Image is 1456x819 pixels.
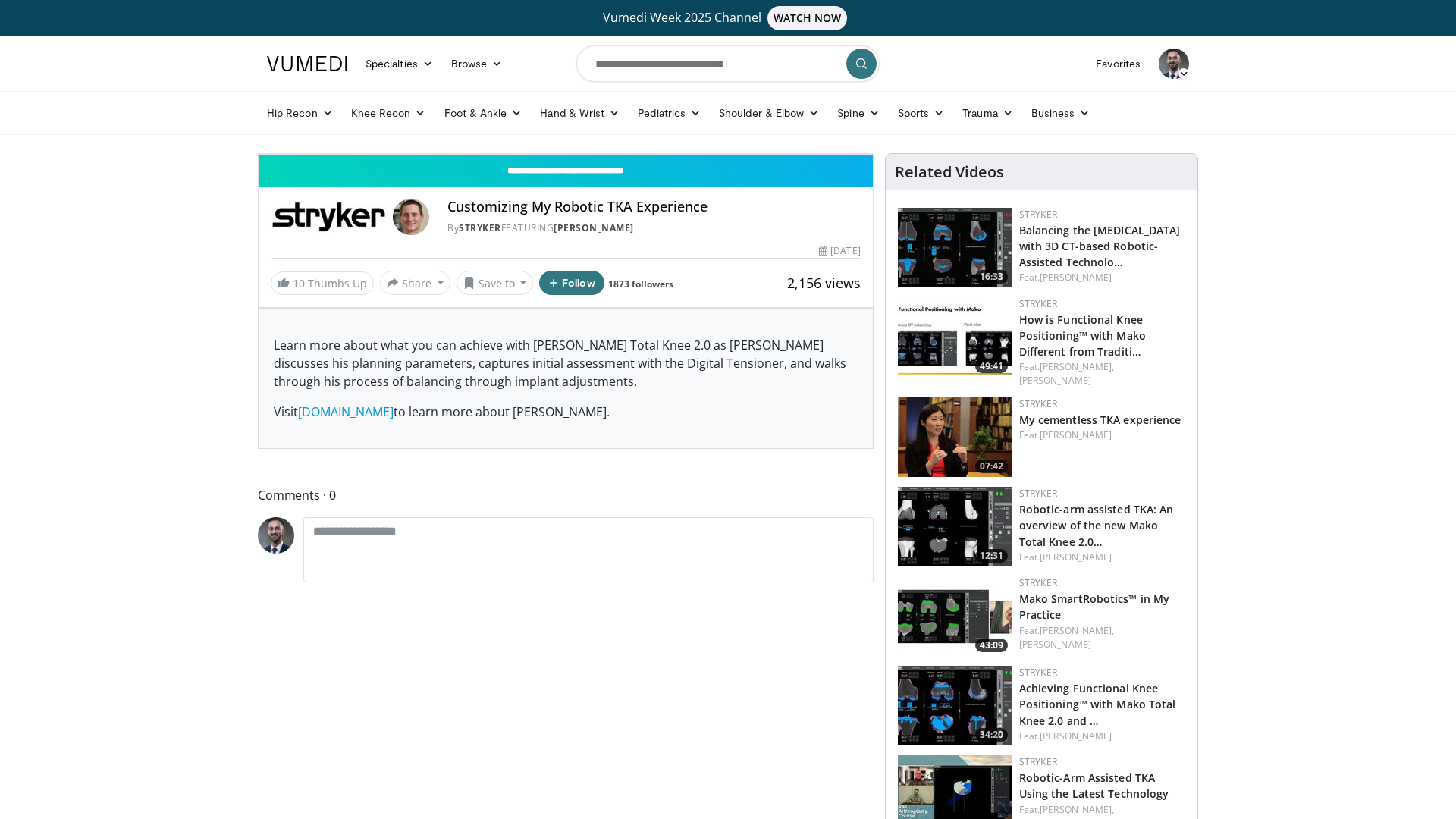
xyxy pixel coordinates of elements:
[531,98,629,128] a: Hand & Wrist
[1019,591,1170,622] a: Mako SmartRobotics™ in My Practice
[1040,428,1112,441] a: [PERSON_NAME]
[1019,223,1181,269] a: Balancing the [MEDICAL_DATA] with 3D CT-based Robotic-Assisted Technolo…
[975,270,1008,284] span: 16:33
[898,397,1012,477] img: 4b492601-1f86-4970-ad60-0382e120d266.150x105_q85_crop-smart_upscale.jpg
[356,49,442,79] a: Specialties
[898,666,1012,745] a: 34:20
[298,403,394,420] a: [DOMAIN_NAME]
[442,49,512,79] a: Browse
[1019,624,1185,651] div: Feat.
[258,98,342,128] a: Hip Recon
[898,397,1012,477] a: 07:42
[576,45,880,82] input: Search topics, interventions
[975,639,1008,652] span: 43:09
[1040,730,1112,742] a: [PERSON_NAME]
[1019,271,1185,284] div: Feat.
[539,271,604,295] button: Follow
[342,98,435,128] a: Knee Recon
[293,276,305,290] span: 10
[1040,624,1114,637] a: [PERSON_NAME],
[1019,638,1091,651] a: [PERSON_NAME]
[457,271,534,295] button: Save to
[393,199,429,235] img: Avatar
[447,221,860,235] div: By FEATURING
[898,487,1012,566] img: 3ed3d49b-c22b-49e8-bd74-1d9565e20b04.150x105_q85_crop-smart_upscale.jpg
[898,208,1012,287] img: aececb5f-a7d6-40bb-96d9-26cdf3a45450.150x105_q85_crop-smart_upscale.jpg
[1019,208,1057,221] a: Stryker
[1019,730,1185,743] div: Feat.
[889,98,954,128] a: Sports
[1019,413,1181,427] a: My cementless TKA experience
[435,98,532,128] a: Foot & Ankle
[895,163,1004,181] h4: Related Videos
[269,6,1187,30] a: Vumedi Week 2025 ChannelWATCH NOW
[1019,551,1185,564] div: Feat.
[898,576,1012,656] a: 43:09
[975,728,1008,742] span: 34:20
[380,271,450,295] button: Share
[1040,360,1114,373] a: [PERSON_NAME],
[898,297,1012,377] img: ffdd9326-d8c6-4f24-b7c0-24c655ed4ab2.150x105_q85_crop-smart_upscale.jpg
[459,221,501,234] a: Stryker
[1159,49,1189,79] img: Avatar
[767,6,848,30] span: WATCH NOW
[710,98,828,128] a: Shoulder & Elbow
[258,517,294,554] img: Avatar
[271,199,387,235] img: Stryker
[1019,487,1057,500] a: Stryker
[1019,428,1185,442] div: Feat.
[953,98,1022,128] a: Trauma
[898,666,1012,745] img: f2610986-4998-4029-b25b-be01ddb61645.150x105_q85_crop-smart_upscale.jpg
[898,208,1012,287] a: 16:33
[1087,49,1150,79] a: Favorites
[975,359,1008,373] span: 49:41
[259,154,873,155] video-js: Video Player
[787,274,861,292] span: 2,156 views
[1019,681,1176,727] a: Achieving Functional Knee Positioning™ with Mako Total Knee 2.0 and …
[1019,770,1169,801] a: Robotic-Arm Assisted TKA Using the Latest Technology
[898,487,1012,566] a: 12:31
[898,297,1012,377] a: 49:41
[274,403,858,421] p: Visit to learn more about [PERSON_NAME].
[1019,397,1057,410] a: Stryker
[1019,312,1146,359] a: How is Functional Knee Positioning™ with Mako Different from Traditi…
[975,460,1008,473] span: 07:42
[629,98,710,128] a: Pediatrics
[608,278,673,290] a: 1873 followers
[1019,755,1057,768] a: Stryker
[1019,374,1091,387] a: [PERSON_NAME]
[819,244,860,258] div: [DATE]
[1019,297,1057,310] a: Stryker
[271,271,374,295] a: 10 Thumbs Up
[1022,98,1100,128] a: Business
[1019,360,1185,388] div: Feat.
[1040,271,1112,284] a: [PERSON_NAME]
[1019,666,1057,679] a: Stryker
[267,56,347,71] img: VuMedi Logo
[1019,502,1174,548] a: Robotic-arm assisted TKA: An overview of the new Mako Total Knee 2.0…
[828,98,888,128] a: Spine
[898,576,1012,656] img: 6447fcf3-292f-4e91-9cb4-69224776b4c9.150x105_q85_crop-smart_upscale.jpg
[1040,803,1114,816] a: [PERSON_NAME],
[554,221,634,234] a: [PERSON_NAME]
[975,549,1008,563] span: 12:31
[447,199,860,215] h4: Customizing My Robotic TKA Experience
[1019,576,1057,589] a: Stryker
[258,485,874,505] span: Comments 0
[274,336,858,391] p: Learn more about what you can achieve with [PERSON_NAME] Total Knee 2.0 as [PERSON_NAME] discusse...
[1040,551,1112,563] a: [PERSON_NAME]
